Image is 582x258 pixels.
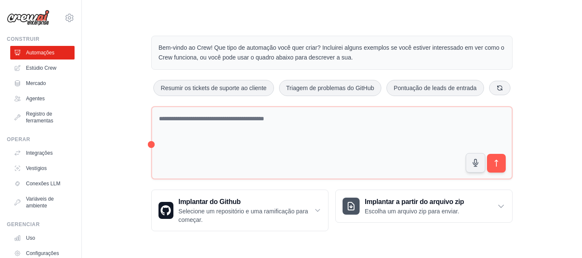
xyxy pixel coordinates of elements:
[10,146,75,160] a: Integrações
[26,235,35,241] font: Uso
[26,96,45,102] font: Agentes
[365,208,459,215] font: Escolha um arquivo zip para enviar.
[161,85,266,91] font: Resumir os tickets de suporte ao cliente
[386,80,484,96] button: Pontuação de leads de entrada
[10,162,75,175] a: Vestígios
[26,165,47,171] font: Vestígios
[7,136,30,142] font: Operar
[539,217,582,258] iframe: Widget de bate-papo
[26,50,55,56] font: Automações
[158,44,504,61] font: Bem-vindo ao Crew! Que tipo de automação você quer criar? Incluirei alguns exemplos se você estiv...
[26,65,56,71] font: Estúdio Crew
[179,208,308,223] font: Selecione um repositório e uma ramificação para começar.
[26,181,61,187] font: Conexões LLM
[10,92,75,105] a: Agentes
[26,250,59,256] font: Configurações
[286,85,374,91] font: Triagem de problemas do GitHub
[26,196,54,209] font: Variáveis de ambiente
[179,198,241,205] font: Implantar do Github
[10,231,75,245] a: Uso
[394,85,477,91] font: Pontuação de leads de entrada
[279,80,381,96] button: Triagem de problemas do GitHub
[10,177,75,190] a: Conexões LLM
[10,77,75,90] a: Mercado
[7,221,40,227] font: Gerenciar
[10,192,75,213] a: Variáveis de ambiente
[26,111,53,124] font: Registro de ferramentas
[26,150,53,156] font: Integrações
[10,46,75,60] a: Automações
[10,107,75,128] a: Registro de ferramentas
[7,36,40,42] font: Construir
[153,80,274,96] button: Resumir os tickets de suporte ao cliente
[10,61,75,75] a: Estúdio Crew
[26,80,46,86] font: Mercado
[7,10,49,26] img: Logotipo
[365,198,464,205] font: Implantar a partir do arquivo zip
